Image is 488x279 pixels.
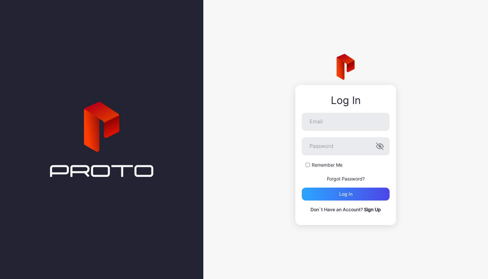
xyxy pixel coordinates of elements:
label: Remember Me [312,162,342,168]
div: Log In [302,95,390,106]
input: Email [302,113,390,131]
div: Log in [339,191,352,197]
button: Log in [302,188,390,201]
input: Password [302,137,390,155]
a: Forgot Password? [327,176,365,181]
p: Don`t Have an Account? [302,206,390,213]
a: Sign Up [364,207,381,212]
button: Password [376,142,384,150]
